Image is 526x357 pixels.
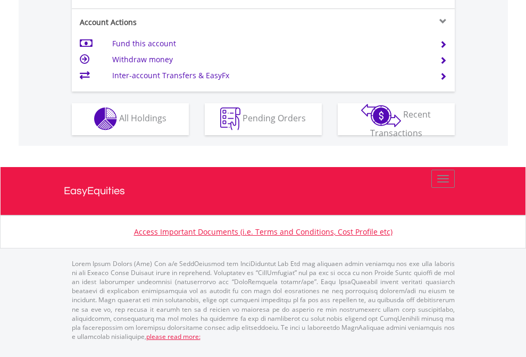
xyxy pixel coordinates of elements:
[134,227,393,237] a: Access Important Documents (i.e. Terms and Conditions, Cost Profile etc)
[119,112,166,124] span: All Holdings
[370,109,431,139] span: Recent Transactions
[94,107,117,130] img: holdings-wht.png
[112,52,427,68] td: Withdraw money
[338,103,455,135] button: Recent Transactions
[72,17,263,28] div: Account Actions
[361,104,401,127] img: transactions-zar-wht.png
[64,167,463,215] a: EasyEquities
[72,259,455,341] p: Lorem Ipsum Dolors (Ame) Con a/e SeddOeiusmod tem InciDiduntut Lab Etd mag aliquaen admin veniamq...
[220,107,240,130] img: pending_instructions-wht.png
[112,68,427,84] td: Inter-account Transfers & EasyFx
[112,36,427,52] td: Fund this account
[243,112,306,124] span: Pending Orders
[72,103,189,135] button: All Holdings
[146,332,201,341] a: please read more:
[205,103,322,135] button: Pending Orders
